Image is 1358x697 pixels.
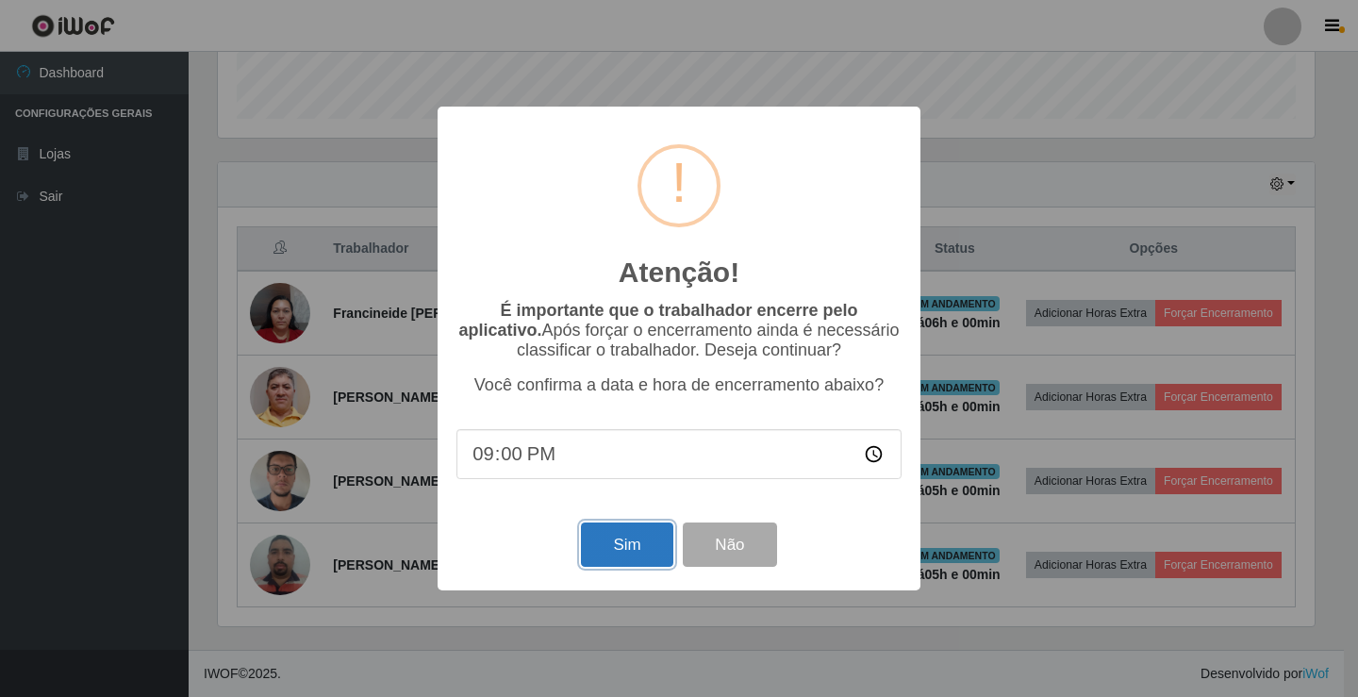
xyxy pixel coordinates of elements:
[456,301,902,360] p: Após forçar o encerramento ainda é necessário classificar o trabalhador. Deseja continuar?
[581,523,672,567] button: Sim
[456,375,902,395] p: Você confirma a data e hora de encerramento abaixo?
[619,256,739,290] h2: Atenção!
[683,523,776,567] button: Não
[458,301,857,340] b: É importante que o trabalhador encerre pelo aplicativo.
